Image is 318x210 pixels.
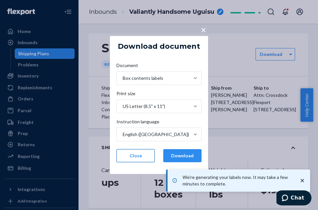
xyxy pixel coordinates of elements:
input: Print sizeUS Letter (8.5" x 11") [122,103,123,110]
iframe: Opens a widget where you can chat to one of our agents [276,190,311,207]
h5: Download document [118,43,200,50]
input: DocumentBox contents labels [122,75,123,81]
span: Print size [116,90,135,99]
span: Instruction language [116,118,159,128]
div: English ([GEOGRAPHIC_DATA]) [123,131,189,138]
button: Download [163,149,202,162]
div: US Letter (8.5" x 11") [123,103,165,110]
p: We're generating your labels now. It may take a few minutes to complete. [183,174,292,187]
span: Document [116,62,138,71]
input: Instruction languageEnglish ([GEOGRAPHIC_DATA]) [122,131,123,138]
div: Box contents labels [123,75,163,81]
svg: close toast [299,177,306,184]
span: × [201,24,206,35]
button: Close [116,149,155,162]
